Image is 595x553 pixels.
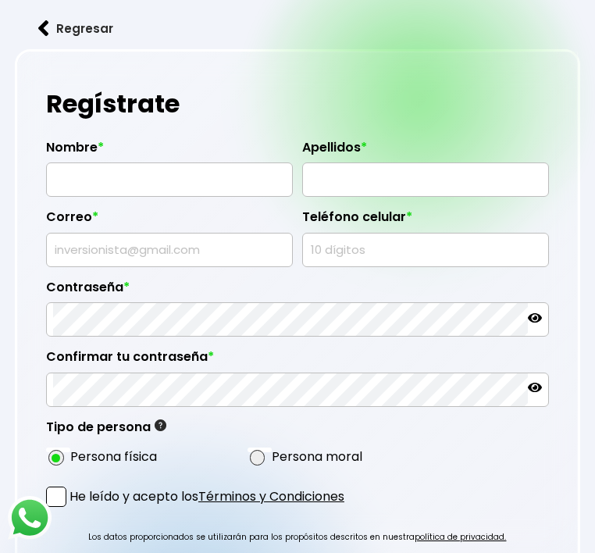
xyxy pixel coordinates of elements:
[46,140,293,163] label: Nombre
[302,140,549,163] label: Apellidos
[198,487,344,505] a: Términos y Condiciones
[69,487,344,506] p: He leído y acepto los
[70,447,157,466] label: Persona física
[155,419,166,431] img: gfR76cHglkPwleuBLjWdxeZVvX9Wp6JBDmjRYY8JYDQn16A2ICN00zLTgIroGa6qie5tIuWH7V3AapTKqzv+oMZsGfMUqL5JM...
[46,280,549,303] label: Contraseña
[46,209,293,233] label: Correo
[53,234,286,266] input: inversionista@gmail.com
[88,530,506,545] p: Los datos proporcionados se utilizarán para los propósitos descritos en nuestra
[38,20,49,37] img: flecha izquierda
[46,80,549,127] h1: Regístrate
[309,234,542,266] input: 10 dígitos
[272,447,362,466] label: Persona moral
[46,419,166,443] label: Tipo de persona
[302,209,549,233] label: Teléfono celular
[415,531,506,543] a: política de privacidad.
[15,8,580,49] a: flecha izquierdaRegresar
[15,8,137,49] button: Regresar
[8,496,52,540] img: logos_whatsapp-icon.242b2217.svg
[46,349,549,373] label: Confirmar tu contraseña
